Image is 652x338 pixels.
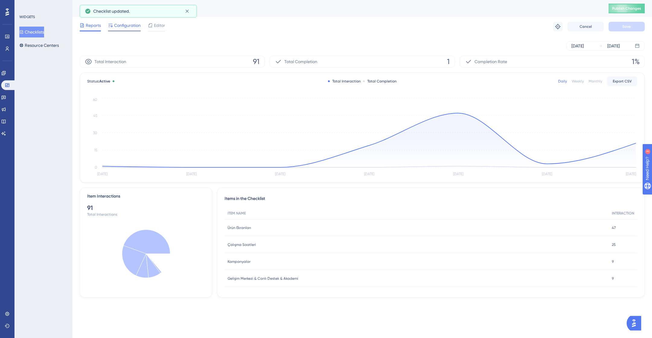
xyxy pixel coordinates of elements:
span: 9 [612,276,614,281]
span: INTERACTION [612,211,634,216]
span: Total Completion [284,58,317,65]
tspan: 15 [94,148,97,152]
span: Completion Rate [475,58,507,65]
div: Item Interactions [87,193,120,200]
div: 91 [87,204,205,212]
span: Items in the Checklist [225,195,265,202]
span: Reports [86,22,101,29]
span: Publish Changes [612,6,641,11]
tspan: [DATE] [453,172,463,176]
span: Checklist updated. [93,8,130,15]
span: Export CSV [613,79,632,84]
tspan: [DATE] [186,172,197,176]
span: ITEM NAME [228,211,246,216]
span: 1% [632,57,640,66]
button: Resource Centers [19,40,59,51]
span: Ürün Ekranları [228,225,251,230]
div: WIDGETS [19,14,35,19]
button: Checklists [19,27,44,37]
div: Total Completion [363,79,397,84]
div: Total Interaction [328,79,361,84]
div: Weekly [572,79,584,84]
span: Çalışma Saatleri [228,242,256,247]
span: Need Help? [14,2,38,9]
div: 3 [42,3,44,8]
button: Cancel [567,22,604,31]
tspan: 45 [93,114,97,118]
button: Save [609,22,645,31]
span: Cancel [580,24,592,29]
div: Daily [558,79,567,84]
span: Gelişim Merkezi & Canlı Destek & Akademi [228,276,298,281]
span: Editor [154,22,165,29]
tspan: [DATE] [626,172,636,176]
span: Kampanyalar [228,259,251,264]
iframe: UserGuiding AI Assistant Launcher [627,314,645,332]
tspan: 30 [93,131,97,135]
tspan: 0 [95,165,97,169]
span: 91 [253,57,260,66]
tspan: [DATE] [97,172,107,176]
span: Save [622,24,631,29]
div: [DATE] [607,42,620,50]
div: Test segment model 2 [80,4,593,13]
span: Status: [87,79,110,84]
div: [DATE] [571,42,584,50]
button: Export CSV [607,76,637,86]
tspan: 60 [93,98,97,102]
span: 47 [612,225,616,230]
span: 25 [612,242,616,247]
span: 9 [612,259,614,264]
tspan: [DATE] [542,172,552,176]
span: 1 [447,57,450,66]
div: Monthly [589,79,602,84]
tspan: [DATE] [275,172,285,176]
span: Configuration [114,22,141,29]
span: Active [99,79,110,83]
button: Publish Changes [609,4,645,13]
span: Total Interaction [94,58,126,65]
tspan: [DATE] [364,172,374,176]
